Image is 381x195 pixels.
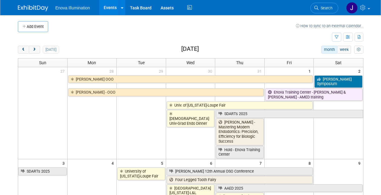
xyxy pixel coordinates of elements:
a: [PERSON_NAME] - OOO [68,88,264,96]
i: Personalize Calendar [357,48,361,52]
a: [PERSON_NAME] 12th Annual DSO Conference [167,167,313,175]
button: week [337,46,351,54]
button: [DATE] [43,46,59,54]
span: 30 [207,67,215,75]
span: 7 [259,159,264,167]
button: myCustomButton [354,46,363,54]
span: 29 [158,67,166,75]
span: Sat [335,60,342,65]
a: Enova Training Center - [PERSON_NAME] & [PERSON_NAME] - AMED training [265,88,363,101]
a: Hold - Enova Training Center [216,146,264,158]
a: AAED 2025 [216,184,362,192]
a: [PERSON_NAME] OOO [68,75,313,83]
span: 28 [109,67,116,75]
img: ExhibitDay [18,5,48,11]
button: month [321,46,337,54]
span: Search [319,6,333,10]
span: Mon [88,60,96,65]
a: [PERSON_NAME] Symposium [314,75,362,88]
span: 1 [308,67,313,75]
button: prev [18,46,29,54]
a: SDARTs 2025 [216,110,363,118]
span: Enova Illumination [55,5,90,10]
span: 6 [209,159,215,167]
a: How to sync to an external calendar... [296,24,363,28]
span: Tue [138,60,145,65]
a: [PERSON_NAME] - Mastering Modern Endodontics: Precision, Efficiency for Biologic Success [216,118,264,145]
img: JeffD Dyll [346,2,358,14]
button: Add Event [18,21,48,32]
a: Search [310,3,338,13]
span: 8 [308,159,313,167]
span: 31 [257,67,264,75]
span: Sun [39,60,46,65]
span: 2 [358,67,363,75]
a: [DEMOGRAPHIC_DATA] Univ-Grad Endo Dinner [167,110,215,127]
span: 5 [160,159,166,167]
span: 27 [60,67,67,75]
span: 9 [358,159,363,167]
a: Four Legged Tooth Fairy [167,176,313,184]
span: Fri [287,60,292,65]
span: 4 [111,159,116,167]
span: Thu [236,60,243,65]
h2: [DATE] [181,46,199,52]
a: University of [US_STATE]-Loupe Fair [117,167,165,180]
span: Wed [186,60,195,65]
a: SDARTs 2025 [18,167,67,175]
span: 3 [62,159,67,167]
a: Univ. of [US_STATE]-Loupe Fair [167,101,313,109]
button: next [29,46,40,54]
